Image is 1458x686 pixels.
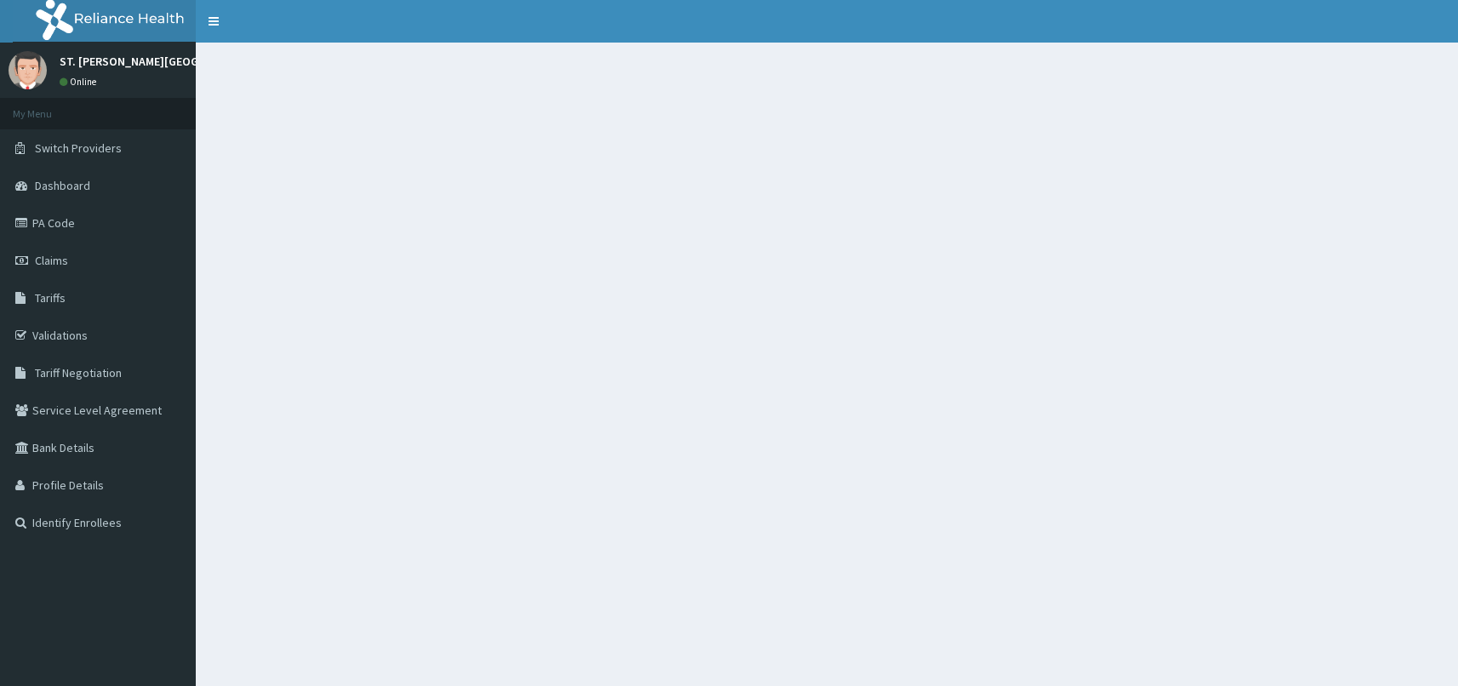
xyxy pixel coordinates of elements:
[60,76,100,88] a: Online
[9,51,47,89] img: User Image
[60,55,274,67] p: ST. [PERSON_NAME][GEOGRAPHIC_DATA]
[35,290,66,306] span: Tariffs
[35,253,68,268] span: Claims
[35,140,122,156] span: Switch Providers
[35,365,122,380] span: Tariff Negotiation
[35,178,90,193] span: Dashboard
